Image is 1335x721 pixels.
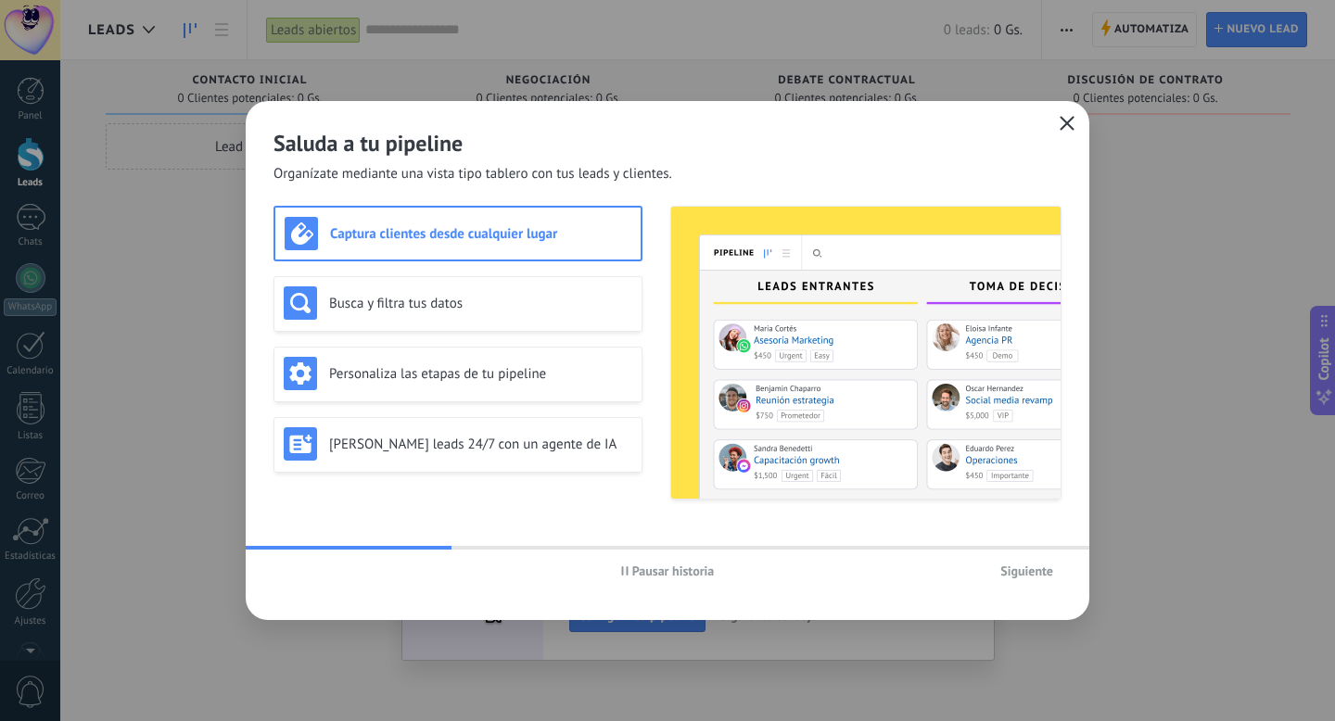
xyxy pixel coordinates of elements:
span: Pausar historia [632,564,715,577]
h3: Personaliza las etapas de tu pipeline [329,365,632,383]
span: Siguiente [1000,564,1053,577]
h3: Busca y filtra tus datos [329,295,632,312]
h3: [PERSON_NAME] leads 24/7 con un agente de IA [329,436,632,453]
h3: Captura clientes desde cualquier lugar [330,225,631,243]
h2: Saluda a tu pipeline [273,129,1062,158]
span: Organízate mediante una vista tipo tablero con tus leads y clientes. [273,165,672,183]
button: Siguiente [992,557,1062,585]
button: Pausar historia [613,557,723,585]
